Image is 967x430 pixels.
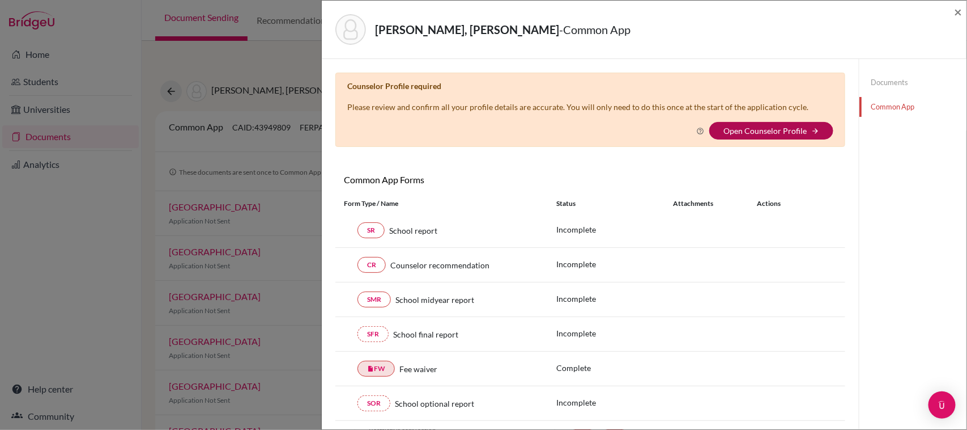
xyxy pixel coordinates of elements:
a: Common App [859,97,966,117]
a: CR [357,257,386,273]
a: SMR [357,292,391,307]
button: Close [954,5,962,19]
div: Form Type / Name [335,199,548,209]
a: Open Counselor Profile [723,126,807,136]
p: Please review and confirm all your profile details are accurate. You will only need to do this on... [347,101,808,113]
b: Counselor Profile required [347,81,441,91]
div: Open Intercom Messenger [928,391,956,419]
span: School final report [393,328,458,340]
a: SR [357,222,385,238]
p: Incomplete [556,327,673,339]
p: Incomplete [556,397,673,408]
a: SFR [357,326,389,342]
i: arrow_forward [811,127,819,135]
p: Incomplete [556,224,673,235]
strong: [PERSON_NAME], [PERSON_NAME] [375,23,559,36]
span: - Common App [559,23,631,36]
i: insert_drive_file [367,365,374,372]
div: Actions [743,199,813,209]
span: School report [389,225,437,237]
div: Attachments [673,199,743,209]
div: Status [556,199,673,209]
span: School midyear report [395,294,474,306]
p: Incomplete [556,293,673,305]
span: School optional report [395,398,474,410]
a: SOR [357,395,390,411]
p: Incomplete [556,258,673,270]
button: Open Counselor Profilearrow_forward [709,122,833,140]
h6: Common App Forms [335,174,590,185]
p: Complete [556,362,673,374]
span: × [954,3,962,20]
a: Documents [859,73,966,92]
a: insert_drive_fileFW [357,361,395,377]
span: Fee waiver [399,363,437,375]
span: Counselor recommendation [390,259,489,271]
